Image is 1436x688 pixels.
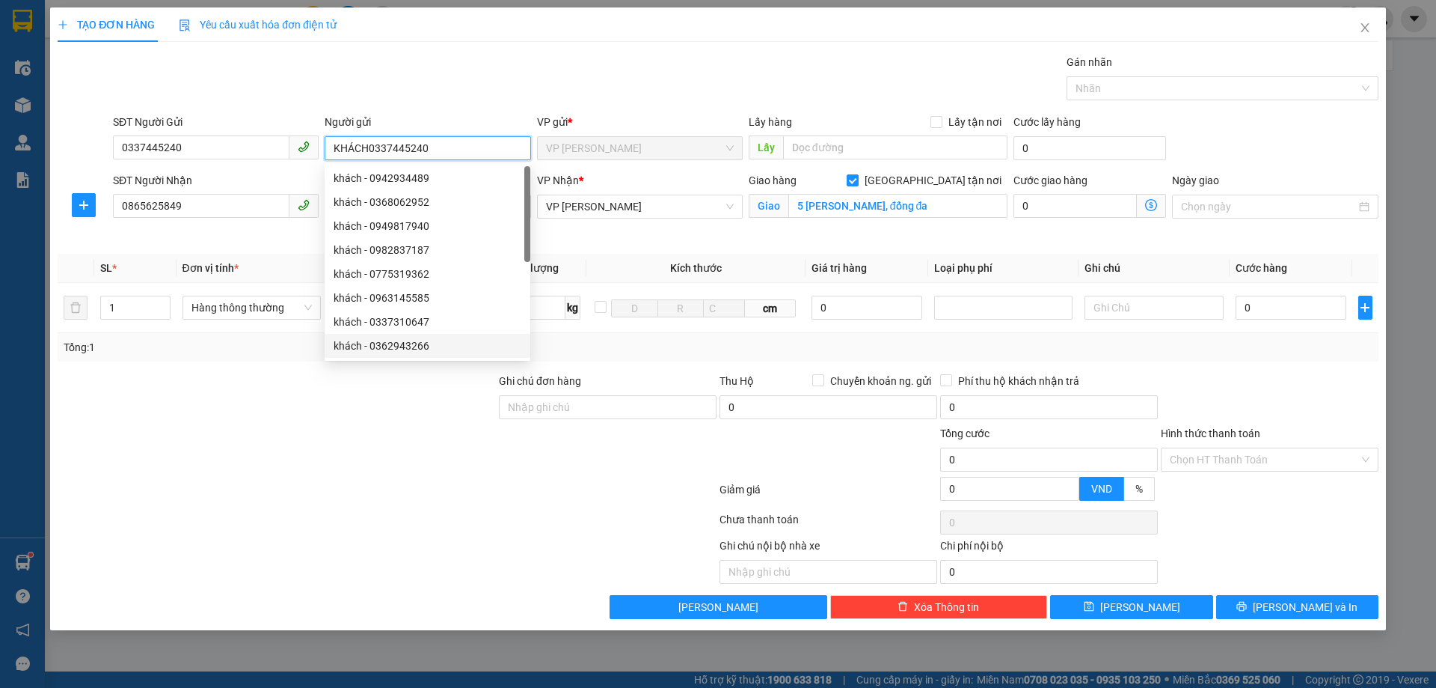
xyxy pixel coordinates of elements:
label: Cước giao hàng [1013,174,1087,186]
div: khách - 0337310647 [325,310,530,334]
span: VP NGỌC HỒI [546,195,734,218]
input: Dọc đường [783,136,1007,159]
button: plus [72,193,96,217]
span: delete [897,601,908,613]
span: phone [298,141,310,153]
span: plus [73,199,95,211]
div: Chưa thanh toán [718,511,939,538]
div: khách - 0949817940 [325,214,530,238]
span: printer [1236,601,1247,613]
div: Người gửi [325,114,530,130]
label: Cước lấy hàng [1013,116,1081,128]
span: Thu Hộ [719,375,754,387]
span: Tổng cước [940,427,989,439]
span: save [1084,601,1094,613]
span: [PERSON_NAME] [1100,599,1180,615]
span: Hàng thông thường [191,296,312,319]
div: khách - 0963145585 [325,286,530,310]
div: khách - 0942934489 [334,170,521,186]
label: Ghi chú đơn hàng [499,375,581,387]
input: Ghi chú đơn hàng [499,395,717,419]
div: Chi phí nội bộ [940,538,1158,560]
span: plus [58,19,68,30]
span: TẠO ĐƠN HÀNG [58,19,155,31]
div: khách - 0362943266 [325,334,530,358]
div: khách - 0775319362 [325,262,530,286]
div: SĐT Người Gửi [113,114,319,130]
span: SL [100,262,112,274]
span: Lấy [749,136,783,159]
button: [PERSON_NAME] [610,595,827,619]
input: R [657,299,704,317]
span: Xóa Thông tin [914,599,979,615]
span: Phí thu hộ khách nhận trả [952,373,1085,389]
span: Chuyển khoản ng. gửi [824,373,937,389]
div: Giảm giá [718,481,939,508]
button: delete [64,296,88,320]
span: % [1135,483,1143,495]
span: Cước hàng [1236,262,1287,274]
span: Kích thước [670,262,722,274]
span: Lấy tận nơi [942,114,1007,130]
th: Loại phụ phí [928,254,1078,283]
th: Ghi chú [1078,254,1229,283]
div: Tổng: 1 [64,339,554,356]
input: Giao tận nơi [788,194,1007,218]
span: phone [298,199,310,211]
span: kg [565,296,580,320]
div: khách - 0949817940 [334,218,521,234]
span: Định lượng [505,262,558,274]
span: Đơn vị tính [182,262,239,274]
span: cm [745,299,796,317]
div: khách - 0368062952 [325,190,530,214]
span: plus [1359,302,1372,314]
input: Cước giao hàng [1013,194,1137,218]
label: Gán nhãn [1067,56,1112,68]
div: SĐT Người Nhận [113,172,319,189]
input: C [703,299,745,317]
button: Close [1344,7,1386,49]
label: Hình thức thanh toán [1161,427,1260,439]
span: close [1359,22,1371,34]
input: D [611,299,657,317]
span: VP THANH CHƯƠNG [546,137,734,159]
div: Ghi chú nội bộ nhà xe [719,538,937,560]
input: 0 [811,296,923,320]
span: [GEOGRAPHIC_DATA] tận nơi [859,172,1007,189]
label: Ngày giao [1172,174,1219,186]
span: VP Nhận [537,174,579,186]
div: khách - 0982837187 [325,238,530,262]
button: save[PERSON_NAME] [1050,595,1212,619]
div: khách - 0963145585 [334,290,521,306]
div: khách - 0362943266 [334,338,521,354]
input: Cước lấy hàng [1013,136,1166,160]
input: Nhập ghi chú [719,560,937,584]
span: Giao [749,194,788,218]
span: Giao hàng [749,174,797,186]
span: Giá trị hàng [811,262,867,274]
input: Ghi Chú [1084,296,1223,320]
span: VND [1091,483,1112,495]
div: VP gửi [537,114,743,130]
button: printer[PERSON_NAME] và In [1216,595,1378,619]
button: plus [1358,296,1372,320]
div: khách - 0368062952 [334,194,521,210]
img: icon [179,19,191,31]
span: Lấy hàng [749,116,792,128]
span: [PERSON_NAME] và In [1253,599,1357,615]
span: [PERSON_NAME] [678,599,758,615]
button: deleteXóa Thông tin [830,595,1048,619]
div: khách - 0337310647 [334,314,521,330]
div: khách - 0942934489 [325,166,530,190]
input: Ngày giao [1181,198,1355,215]
div: khách - 0775319362 [334,266,521,282]
span: Yêu cầu xuất hóa đơn điện tử [179,19,337,31]
div: khách - 0982837187 [334,242,521,258]
span: dollar-circle [1145,199,1157,211]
